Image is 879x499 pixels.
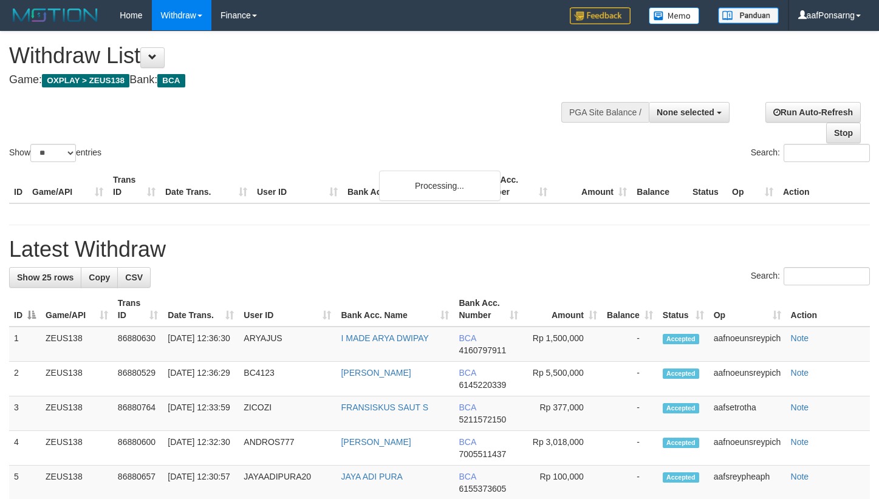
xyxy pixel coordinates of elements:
[9,44,574,68] h1: Withdraw List
[649,102,730,123] button: None selected
[709,362,786,396] td: aafnoeunsreypich
[523,396,602,431] td: Rp 377,000
[791,472,809,481] a: Note
[709,396,786,431] td: aafsetrotha
[117,267,151,288] a: CSV
[239,292,336,327] th: User ID: activate to sort column ascending
[157,74,185,87] span: BCA
[113,431,163,466] td: 86880600
[709,292,786,327] th: Op: activate to sort column ascending
[239,327,336,362] td: ARYAJUS
[791,368,809,378] a: Note
[343,169,473,203] th: Bank Acc. Name
[17,273,74,282] span: Show 25 rows
[30,144,76,162] select: Showentries
[561,102,649,123] div: PGA Site Balance /
[751,144,870,162] label: Search:
[570,7,631,24] img: Feedback.jpg
[709,327,786,362] td: aafnoeunsreypich
[632,169,688,203] th: Balance
[663,334,699,344] span: Accepted
[459,345,506,355] span: Copy 4160797911 to clipboard
[341,437,411,447] a: [PERSON_NAME]
[523,292,602,327] th: Amount: activate to sort column ascending
[459,449,506,459] span: Copy 7005511437 to clipboard
[41,396,113,431] td: ZEUS138
[727,169,778,203] th: Op
[341,333,428,343] a: I MADE ARYA DWIPAY
[89,273,110,282] span: Copy
[160,169,252,203] th: Date Trans.
[41,292,113,327] th: Game/API: activate to sort column ascending
[663,368,699,379] span: Accepted
[657,107,714,117] span: None selected
[9,327,41,362] td: 1
[9,144,101,162] label: Show entries
[42,74,129,87] span: OXPLAY > ZEUS138
[9,396,41,431] td: 3
[473,169,552,203] th: Bank Acc. Number
[9,6,101,24] img: MOTION_logo.png
[751,267,870,285] label: Search:
[125,273,143,282] span: CSV
[523,327,602,362] td: Rp 1,500,000
[663,472,699,483] span: Accepted
[41,327,113,362] td: ZEUS138
[602,362,658,396] td: -
[41,362,113,396] td: ZEUS138
[81,267,118,288] a: Copy
[778,169,870,203] th: Action
[459,368,476,378] span: BCA
[163,362,239,396] td: [DATE] 12:36:29
[113,396,163,431] td: 86880764
[459,333,476,343] span: BCA
[163,292,239,327] th: Date Trans.: activate to sort column ascending
[459,472,476,481] span: BCA
[341,368,411,378] a: [PERSON_NAME]
[826,123,861,143] a: Stop
[459,402,476,412] span: BCA
[9,431,41,466] td: 4
[336,292,454,327] th: Bank Acc. Name: activate to sort column ascending
[108,169,160,203] th: Trans ID
[718,7,779,24] img: panduan.png
[602,431,658,466] td: -
[9,74,574,86] h4: Game: Bank:
[9,292,41,327] th: ID: activate to sort column descending
[784,144,870,162] input: Search:
[9,362,41,396] td: 2
[163,327,239,362] td: [DATE] 12:36:30
[459,437,476,447] span: BCA
[113,362,163,396] td: 86880529
[663,438,699,448] span: Accepted
[523,431,602,466] td: Rp 3,018,000
[163,396,239,431] td: [DATE] 12:33:59
[602,327,658,362] td: -
[663,403,699,413] span: Accepted
[709,431,786,466] td: aafnoeunsreypich
[341,472,402,481] a: JAYA ADI PURA
[649,7,700,24] img: Button%20Memo.svg
[459,484,506,494] span: Copy 6155373605 to clipboard
[791,437,809,447] a: Note
[9,237,870,262] h1: Latest Withdraw
[379,171,501,201] div: Processing...
[41,431,113,466] td: ZEUS138
[459,380,506,390] span: Copy 6145220339 to clipboard
[9,169,27,203] th: ID
[791,333,809,343] a: Note
[9,267,81,288] a: Show 25 rows
[454,292,522,327] th: Bank Acc. Number: activate to sort column ascending
[602,292,658,327] th: Balance: activate to sort column ascending
[113,292,163,327] th: Trans ID: activate to sort column ascending
[239,362,336,396] td: BC4123
[239,431,336,466] td: ANDROS777
[658,292,709,327] th: Status: activate to sort column ascending
[688,169,727,203] th: Status
[786,292,870,327] th: Action
[765,102,861,123] a: Run Auto-Refresh
[552,169,632,203] th: Amount
[163,431,239,466] td: [DATE] 12:32:30
[791,402,809,412] a: Note
[341,402,428,412] a: FRANSISKUS SAUT S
